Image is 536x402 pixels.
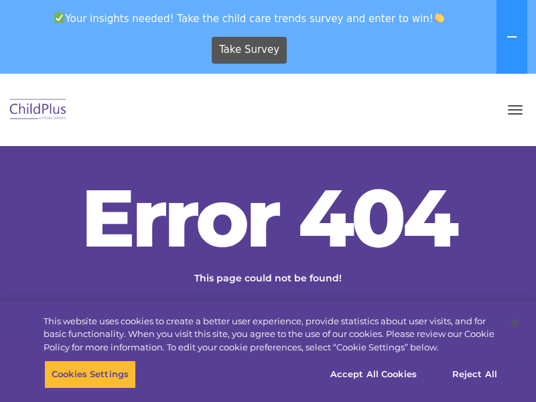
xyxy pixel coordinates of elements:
div: This website uses cookies to create a better user experience, provide statistics about user visit... [44,315,498,354]
img: ✅ [54,13,64,23]
h2: Error 404 [67,178,469,258]
img: 👏 [434,13,444,23]
button: Accept All Cookies [323,360,424,389]
a: Take Survey [212,37,287,64]
button: Reject All [433,360,517,389]
img: ChildPlus by Procare Solutions [7,94,70,126]
button: Cookies Settings [44,360,136,389]
span: Your insights needed! Take the child care trends survey and enter to win! [5,5,494,31]
span: Take Survey [219,38,279,62]
p: This page could not be found! [127,271,409,285]
button: Close [500,308,529,338]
